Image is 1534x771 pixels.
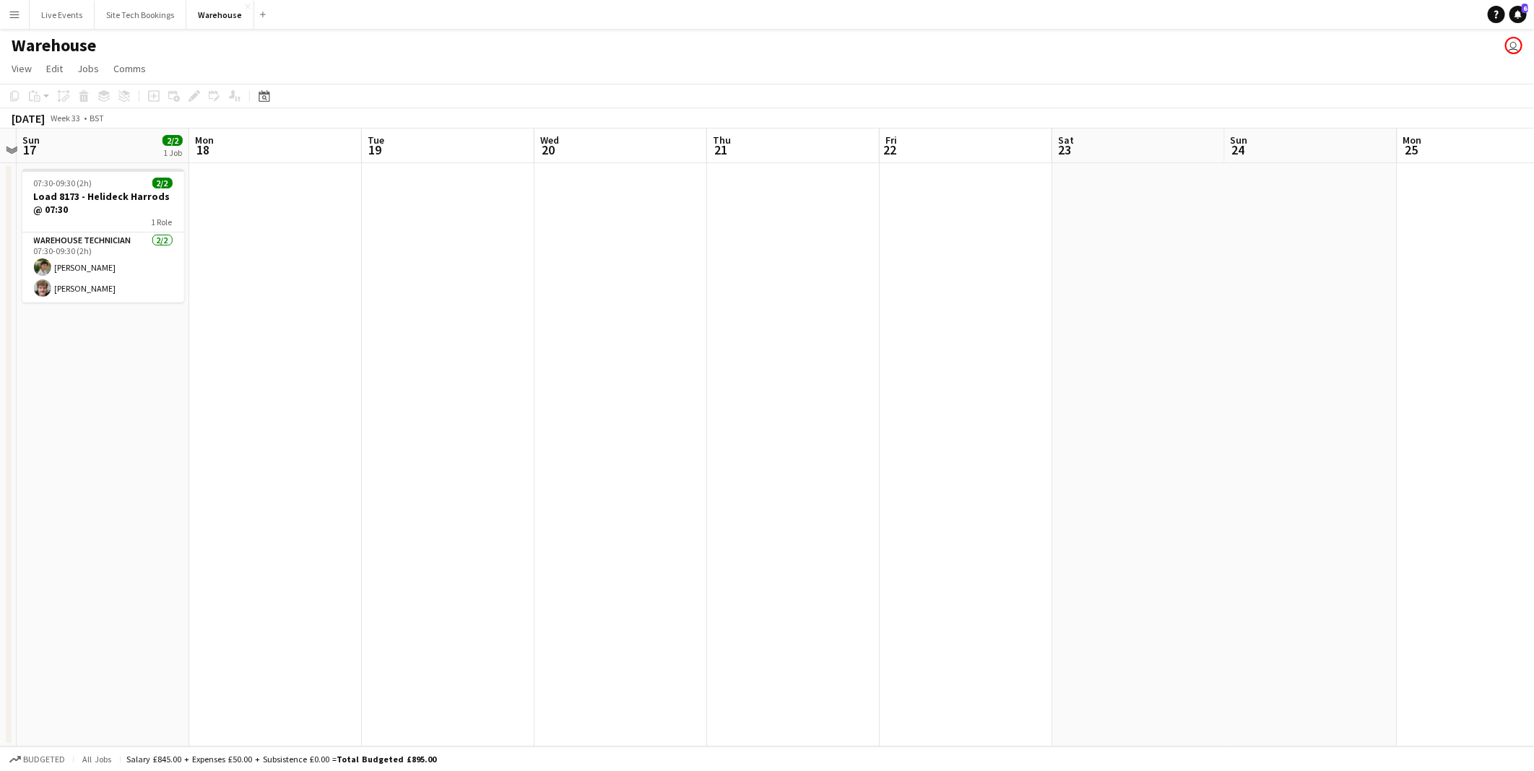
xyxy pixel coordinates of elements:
h1: Warehouse [12,35,96,56]
span: 19 [365,141,384,158]
span: Edit [46,62,63,75]
div: Salary £845.00 + Expenses £50.00 + Subsistence £0.00 = [126,754,436,765]
span: 24 [1228,141,1248,158]
span: 22 [883,141,897,158]
span: Tue [368,134,384,147]
span: 2/2 [152,178,173,188]
span: 23 [1056,141,1074,158]
span: 2/2 [162,135,183,146]
span: Fri [885,134,897,147]
span: Jobs [77,62,99,75]
app-job-card: 07:30-09:30 (2h)2/2Load 8173 - Helideck Harrods @ 07:301 RoleWarehouse Technician2/207:30-09:30 (... [22,169,184,302]
button: Warehouse [186,1,254,29]
a: 6 [1509,6,1527,23]
app-user-avatar: Akash Karegoudar [1505,37,1522,54]
span: Wed [540,134,559,147]
span: Sun [1231,134,1248,147]
h3: Load 8173 - Helideck Harrods @ 07:30 [22,190,184,216]
div: [DATE] [12,111,45,126]
button: Budgeted [7,752,67,767]
button: Site Tech Bookings [95,1,186,29]
span: 07:30-09:30 (2h) [34,178,92,188]
span: All jobs [79,754,114,765]
a: View [6,59,38,78]
span: Mon [195,134,214,147]
span: Mon [1403,134,1422,147]
span: Week 33 [48,113,84,123]
button: Live Events [30,1,95,29]
span: Total Budgeted £895.00 [337,754,436,765]
span: View [12,62,32,75]
span: Comms [113,62,146,75]
a: Edit [40,59,69,78]
div: BST [90,113,104,123]
span: 20 [538,141,559,158]
div: 1 Job [163,147,182,158]
span: 21 [711,141,731,158]
span: 17 [20,141,40,158]
a: Comms [108,59,152,78]
a: Jobs [71,59,105,78]
span: 18 [193,141,214,158]
span: Budgeted [23,754,65,765]
span: Sat [1058,134,1074,147]
span: Thu [713,134,731,147]
app-card-role: Warehouse Technician2/207:30-09:30 (2h)[PERSON_NAME][PERSON_NAME] [22,232,184,302]
span: 25 [1401,141,1422,158]
span: 1 Role [152,217,173,227]
span: 6 [1522,4,1528,13]
span: Sun [22,134,40,147]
